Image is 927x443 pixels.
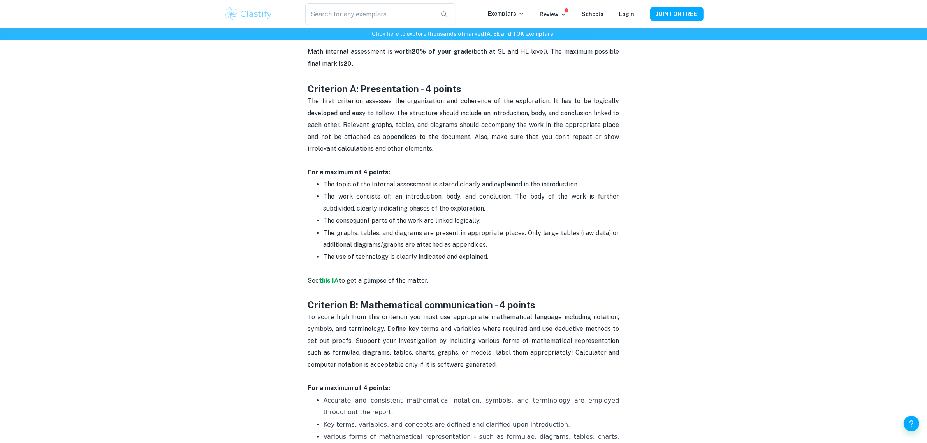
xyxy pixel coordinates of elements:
span: The topic of the Internal assessment is stated clearly and explained in the introduction. [324,181,579,188]
span: The first criterion assesses the organization and coherence of the exploration. It has to be logi... [308,97,621,152]
span: to get a glimpse of the matter. [339,277,429,284]
span: The work consists of: an introduction, body, and conclusion. The body of the work is further subd... [324,193,621,212]
span: The use of technology is clearly indicated and explained. [324,253,489,260]
strong: For a maximum of 4 points: [308,169,391,176]
strong: For a maximum of 4 points: [308,384,391,392]
p: Is your Math IA deadline coming up? We are here to help you confirm if your investigation meets t... [308,11,619,70]
h6: Click here to explore thousands of marked IA, EE and TOK exemplars ! [2,30,925,38]
strong: Criterion B: Mathematical communication - 4 points [308,299,536,310]
span: See [308,277,319,284]
input: Search for any exemplars... [305,3,434,25]
span: Key terms, variables, and concepts are defined and clarified upon introduction. [324,421,570,428]
span: Accurate and consistent mathematical notation, symbols, and terminology are employed throughout t... [324,397,621,416]
span: The consequent parts of the work are linked logically. [324,217,481,224]
p: Exemplars [488,9,524,18]
a: Schools [582,11,604,17]
strong: 20. [344,60,354,67]
p: Review [540,10,566,19]
a: this IA [319,277,339,284]
span: To score high from this criterion you must use appropriate mathematical language including notati... [308,313,621,368]
button: JOIN FOR FREE [650,7,704,21]
span: The graphs, tables, and diagrams are present in appropriate places. Only large tables (raw data) ... [324,229,621,248]
img: Clastify logo [224,6,273,22]
button: Help and Feedback [904,416,919,431]
a: Login [619,11,635,17]
strong: Criterion A: Presentation - 4 points [308,83,462,94]
strong: 20% of your grade [412,48,471,55]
